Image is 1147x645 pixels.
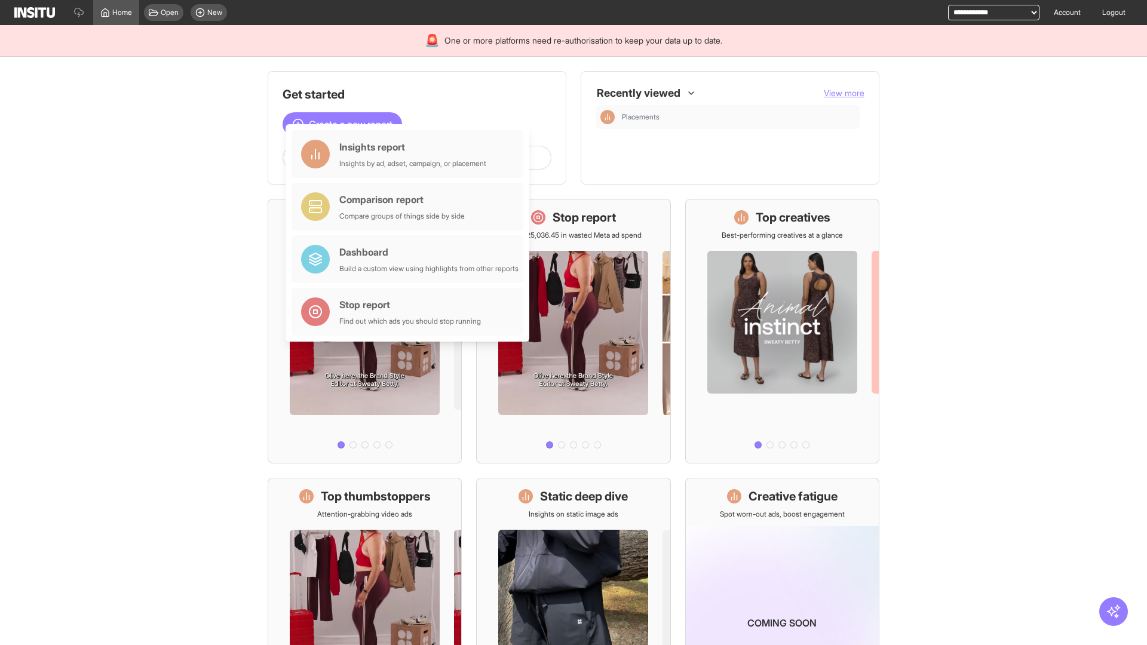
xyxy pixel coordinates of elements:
[505,231,642,240] p: Save £25,036.45 in wasted Meta ad spend
[339,192,465,207] div: Comparison report
[321,488,431,505] h1: Top thumbstoppers
[622,112,660,122] span: Placements
[824,88,864,98] span: View more
[685,199,879,463] a: Top creativesBest-performing creatives at a glance
[529,509,618,519] p: Insights on static image ads
[339,297,481,312] div: Stop report
[425,32,440,49] div: 🚨
[339,159,486,168] div: Insights by ad, adset, campaign, or placement
[444,35,722,47] span: One or more platforms need re-authorisation to keep your data up to date.
[553,209,616,226] h1: Stop report
[600,110,615,124] div: Insights
[540,488,628,505] h1: Static deep dive
[339,245,519,259] div: Dashboard
[268,199,462,463] a: What's live nowSee all active ads instantly
[317,509,412,519] p: Attention-grabbing video ads
[722,231,843,240] p: Best-performing creatives at a glance
[339,264,519,274] div: Build a custom view using highlights from other reports
[309,117,392,131] span: Create a new report
[14,7,55,18] img: Logo
[339,140,486,154] div: Insights report
[283,86,551,103] h1: Get started
[112,8,132,17] span: Home
[283,112,402,136] button: Create a new report
[207,8,222,17] span: New
[339,211,465,221] div: Compare groups of things side by side
[622,112,855,122] span: Placements
[339,317,481,326] div: Find out which ads you should stop running
[476,199,670,463] a: Stop reportSave £25,036.45 in wasted Meta ad spend
[161,8,179,17] span: Open
[756,209,830,226] h1: Top creatives
[824,87,864,99] button: View more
